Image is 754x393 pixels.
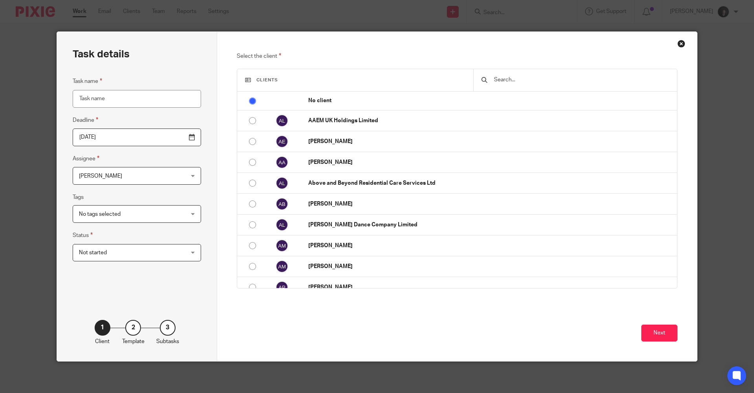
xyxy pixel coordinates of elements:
[73,48,130,61] h2: Task details
[308,138,673,145] p: [PERSON_NAME]
[276,239,288,252] img: svg%3E
[237,51,678,61] p: Select the client
[276,281,288,294] img: svg%3E
[73,77,102,86] label: Task name
[73,193,84,201] label: Tags
[308,158,673,166] p: [PERSON_NAME]
[308,263,673,270] p: [PERSON_NAME]
[256,78,278,82] span: Clients
[308,97,673,105] p: No client
[73,129,201,146] input: Pick a date
[122,338,145,345] p: Template
[641,325,677,342] button: Next
[308,179,673,187] p: Above and Beyond Residential Care Services Ltd
[79,250,107,255] span: Not started
[276,156,288,169] img: svg%3E
[73,154,99,163] label: Assignee
[95,320,110,336] div: 1
[677,40,685,48] div: Close this dialog window
[276,260,288,273] img: svg%3E
[276,177,288,189] img: svg%3E
[308,242,673,250] p: [PERSON_NAME]
[156,338,179,345] p: Subtasks
[276,198,288,210] img: svg%3E
[308,200,673,208] p: [PERSON_NAME]
[308,117,673,125] p: AAEM UK Holdings Limited
[79,173,122,179] span: [PERSON_NAME]
[160,320,176,336] div: 3
[125,320,141,336] div: 2
[73,116,98,125] label: Deadline
[79,211,121,217] span: No tags selected
[276,219,288,231] img: svg%3E
[73,90,201,108] input: Task name
[493,75,669,84] input: Search...
[73,231,93,240] label: Status
[276,135,288,148] img: svg%3E
[308,283,673,291] p: [PERSON_NAME]
[95,338,110,345] p: Client
[308,221,673,229] p: [PERSON_NAME] Dance Company Limited
[276,114,288,127] img: svg%3E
